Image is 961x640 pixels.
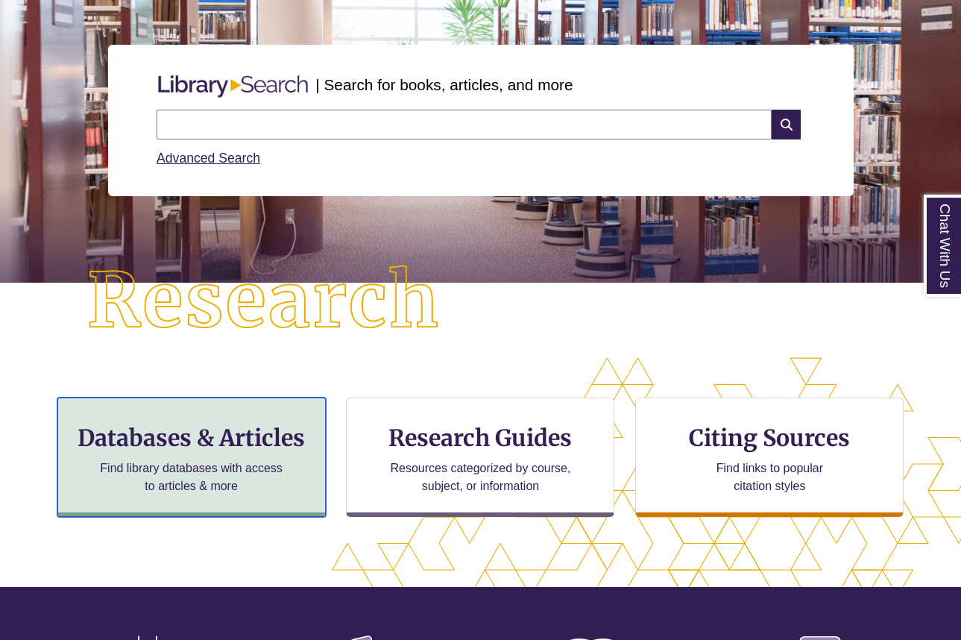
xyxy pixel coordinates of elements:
[157,151,260,166] a: Advanced Search
[346,398,614,517] a: Research Guides Resources categorized by course, subject, or information
[70,424,313,452] h3: Databases & Articles
[635,398,904,517] a: Citing Sources Find links to popular citation styles
[679,424,861,452] h3: Citing Sources
[57,398,326,517] a: Databases & Articles Find library databases with access to articles & more
[772,110,800,139] i: Search
[315,73,573,96] p: | Search for books, articles, and more
[383,459,578,495] p: Resources categorized by course, subject, or information
[94,459,289,495] p: Find library databases with access to articles & more
[359,424,602,452] h3: Research Guides
[697,459,842,495] p: Find links to popular citation styles
[151,69,315,104] img: Libary Search
[48,226,480,377] img: Research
